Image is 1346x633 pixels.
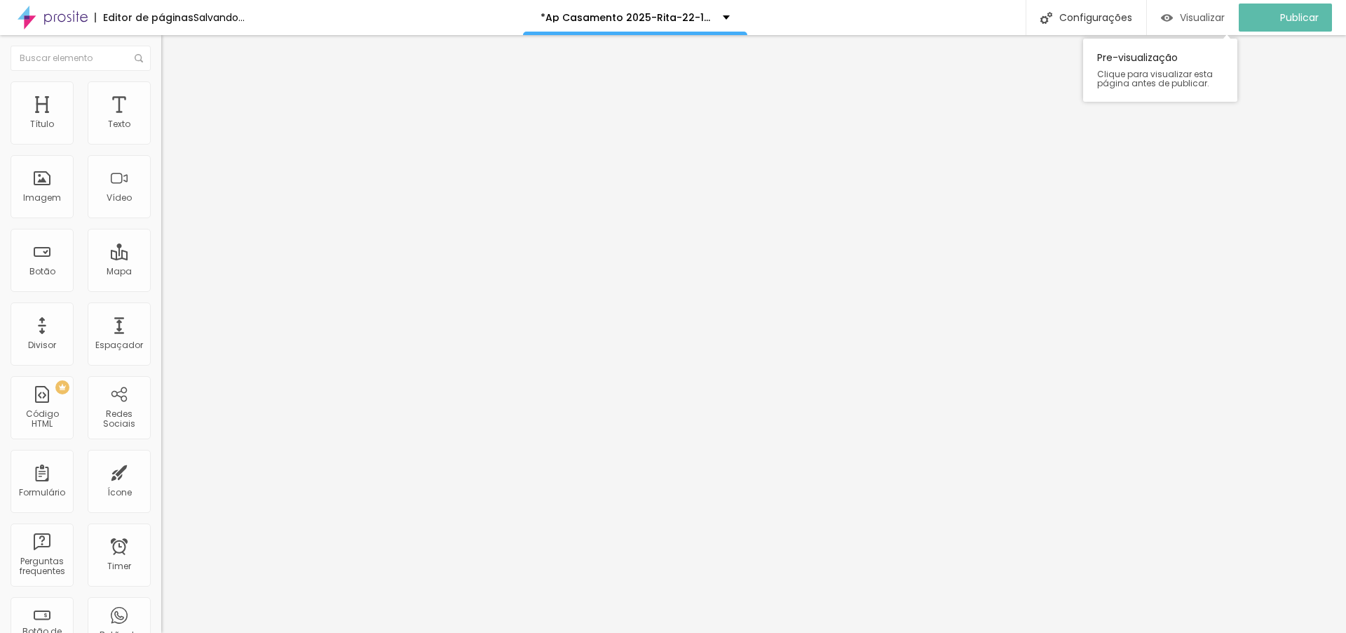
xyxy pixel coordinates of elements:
div: Imagem [23,193,61,203]
div: Vídeo [107,193,132,203]
div: Formulário [19,488,65,498]
img: Icone [135,54,143,62]
div: Salvando... [193,13,245,22]
div: Pre-visualização [1083,39,1237,102]
div: Espaçador [95,340,143,350]
div: Botão [29,267,55,276]
img: Icone [1040,12,1052,24]
span: Visualizar [1180,12,1225,23]
div: Perguntas frequentes [14,557,69,577]
button: Visualizar [1147,4,1239,32]
div: Ícone [107,488,132,498]
div: Redes Sociais [91,409,147,429]
div: Texto [108,119,130,129]
input: Buscar elemento [11,46,151,71]
iframe: Editor [161,35,1346,633]
div: Mapa [107,267,132,276]
p: *Ap Casamento 2025-Rita-22-11-25 [541,13,712,22]
div: Editor de páginas [95,13,193,22]
div: Timer [107,561,131,571]
img: view-1.svg [1161,12,1173,24]
div: Título [30,119,54,129]
span: Clique para visualizar esta página antes de publicar. [1097,69,1223,88]
button: Publicar [1239,4,1332,32]
div: Divisor [28,340,56,350]
div: Código HTML [14,409,69,429]
span: Publicar [1280,12,1319,23]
